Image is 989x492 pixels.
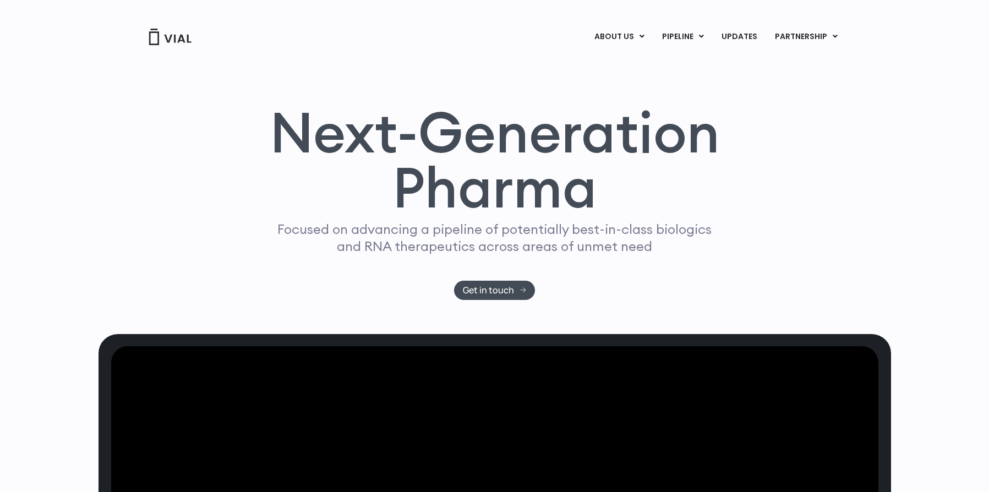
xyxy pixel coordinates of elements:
a: Get in touch [454,281,535,300]
h1: Next-Generation Pharma [256,105,733,216]
img: Vial Logo [148,29,192,45]
a: PIPELINEMenu Toggle [653,28,712,46]
p: Focused on advancing a pipeline of potentially best-in-class biologics and RNA therapeutics acros... [273,221,717,255]
a: ABOUT USMenu Toggle [586,28,653,46]
span: Get in touch [463,286,514,294]
a: PARTNERSHIPMenu Toggle [766,28,846,46]
a: UPDATES [713,28,766,46]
